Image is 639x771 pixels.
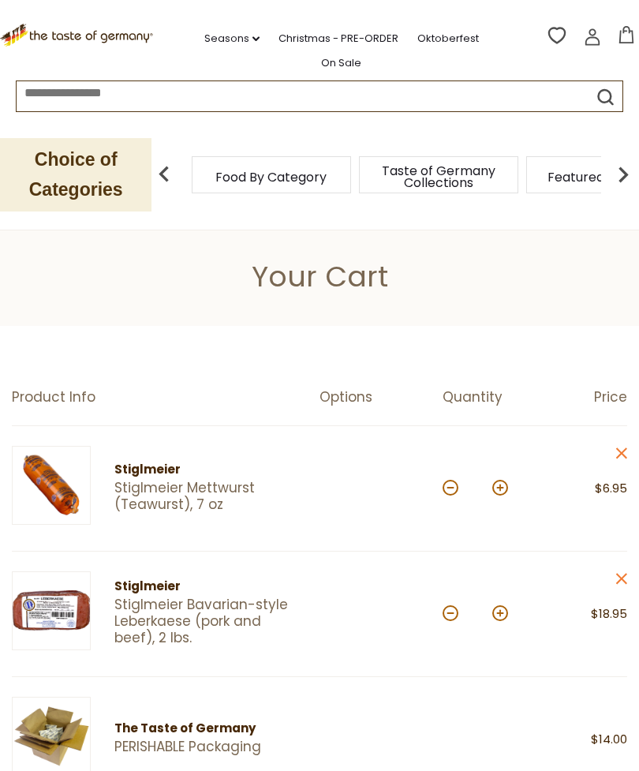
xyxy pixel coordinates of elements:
div: Options [319,389,443,406]
img: next arrow [607,159,639,190]
div: Product Info [12,389,319,406]
h1: Your Cart [49,259,590,294]
a: Seasons [204,30,260,47]
span: $14.00 [591,731,627,747]
a: Food By Category [215,171,327,183]
a: Stiglmeier Mettwurst (Teawurst), 7 oz [114,480,292,514]
div: Stiglmeier [114,577,292,597]
a: PERISHABLE Packaging [114,739,346,755]
div: Stiglmeier [114,460,292,480]
div: Price [535,389,627,406]
img: Stiglmeier Bavarian-style Leberkaese (pork and beef), 2 lbs. [12,571,91,650]
a: Christmas - PRE-ORDER [278,30,398,47]
img: Stiglmeier Mettwurst (Teawurst), 7 oz [12,446,91,525]
a: On Sale [321,54,361,72]
div: Quantity [443,389,535,406]
a: Taste of Germany Collections [376,165,502,189]
div: The Taste of Germany [114,719,346,739]
span: $6.95 [595,480,627,496]
a: Stiglmeier Bavarian-style Leberkaese (pork and beef), 2 lbs. [114,597,292,647]
a: Oktoberfest [417,30,479,47]
span: $18.95 [591,605,627,622]
img: previous arrow [148,159,180,190]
